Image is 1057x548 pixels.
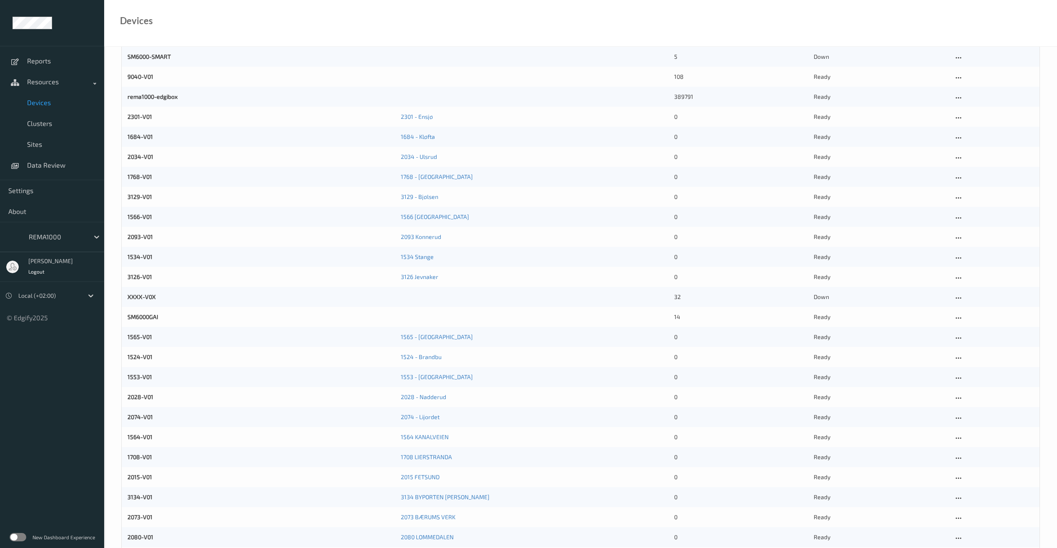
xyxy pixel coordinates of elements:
[127,313,158,320] a: SM6000GAI
[814,93,947,101] p: ready
[674,293,808,301] div: 32
[674,53,808,61] div: 5
[401,413,440,420] a: 2074 - Lijordet
[127,193,152,200] a: 3129-V01
[401,113,433,120] a: 2301 - Ensjø
[674,113,808,121] div: 0
[814,473,947,481] p: ready
[401,333,473,340] a: 1565 - [GEOGRAPHIC_DATA]
[814,213,947,221] p: ready
[401,353,442,360] a: 1524 - Brandbu
[401,473,440,480] a: 2015 FETSUND
[401,153,437,160] a: 2034 - Ulsrud
[674,353,808,361] div: 0
[127,453,152,460] a: 1708-V01
[814,173,947,181] p: ready
[401,213,469,220] a: 1566 [GEOGRAPHIC_DATA]
[814,413,947,421] p: ready
[401,133,435,140] a: 1684 - Kløfta
[674,493,808,501] div: 0
[127,433,152,440] a: 1564-V01
[127,413,153,420] a: 2074-V01
[674,393,808,401] div: 0
[127,473,152,480] a: 2015-V01
[814,253,947,261] p: ready
[127,113,152,120] a: 2301-V01
[814,113,947,121] p: ready
[127,273,152,280] a: 3126-V01
[674,373,808,381] div: 0
[814,373,947,381] p: ready
[674,533,808,541] div: 0
[127,93,177,100] a: rema1000-edgibox
[814,513,947,521] p: ready
[401,253,434,260] a: 1534 Stange
[401,433,449,440] a: 1564 KANALVEIEN
[401,373,473,380] a: 1553 - [GEOGRAPHIC_DATA]
[674,73,808,81] div: 108
[127,133,153,140] a: 1684-V01
[120,17,153,25] div: Devices
[674,133,808,141] div: 0
[674,433,808,441] div: 0
[401,193,438,200] a: 3129 - Bjølsen
[401,493,490,500] a: 3134 BYPORTEN [PERSON_NAME]
[127,73,153,80] a: 9040-V01
[401,233,441,240] a: 2093 Konnerud
[127,253,152,260] a: 1534-V01
[814,73,947,81] p: ready
[674,153,808,161] div: 0
[814,233,947,241] p: ready
[814,153,947,161] p: ready
[127,393,153,400] a: 2028-V01
[401,513,455,520] a: 2073 BÆRUMS VERK
[814,433,947,441] p: ready
[674,193,808,201] div: 0
[814,453,947,461] p: ready
[814,313,947,321] p: ready
[814,133,947,141] p: ready
[127,513,152,520] a: 2073-V01
[674,313,808,321] div: 14
[401,173,473,180] a: 1768 - [GEOGRAPHIC_DATA]
[127,373,152,380] a: 1553-V01
[814,193,947,201] p: ready
[127,293,156,300] a: XXXX-V0X
[401,533,454,540] a: 2080 LOMMEDALEN
[674,413,808,421] div: 0
[814,493,947,501] p: ready
[814,293,947,301] p: down
[814,353,947,361] p: ready
[127,493,152,500] a: 3134-V01
[674,213,808,221] div: 0
[814,333,947,341] p: ready
[127,233,153,240] a: 2093-V01
[674,253,808,261] div: 0
[674,93,808,101] div: 389791
[674,273,808,281] div: 0
[127,213,152,220] a: 1566-V01
[674,513,808,521] div: 0
[814,533,947,541] p: ready
[814,273,947,281] p: ready
[674,473,808,481] div: 0
[674,233,808,241] div: 0
[674,453,808,461] div: 0
[674,173,808,181] div: 0
[401,273,438,280] a: 3126 Jevnaker
[127,533,153,540] a: 2080-V01
[127,353,152,360] a: 1524-V01
[814,393,947,401] p: ready
[127,53,171,60] a: SM6000-SMART
[674,333,808,341] div: 0
[401,393,446,400] a: 2028 - Nadderud
[127,173,152,180] a: 1768-V01
[401,453,452,460] a: 1708 LIERSTRANDA
[127,153,153,160] a: 2034-V01
[127,333,152,340] a: 1565-V01
[814,53,947,61] p: down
